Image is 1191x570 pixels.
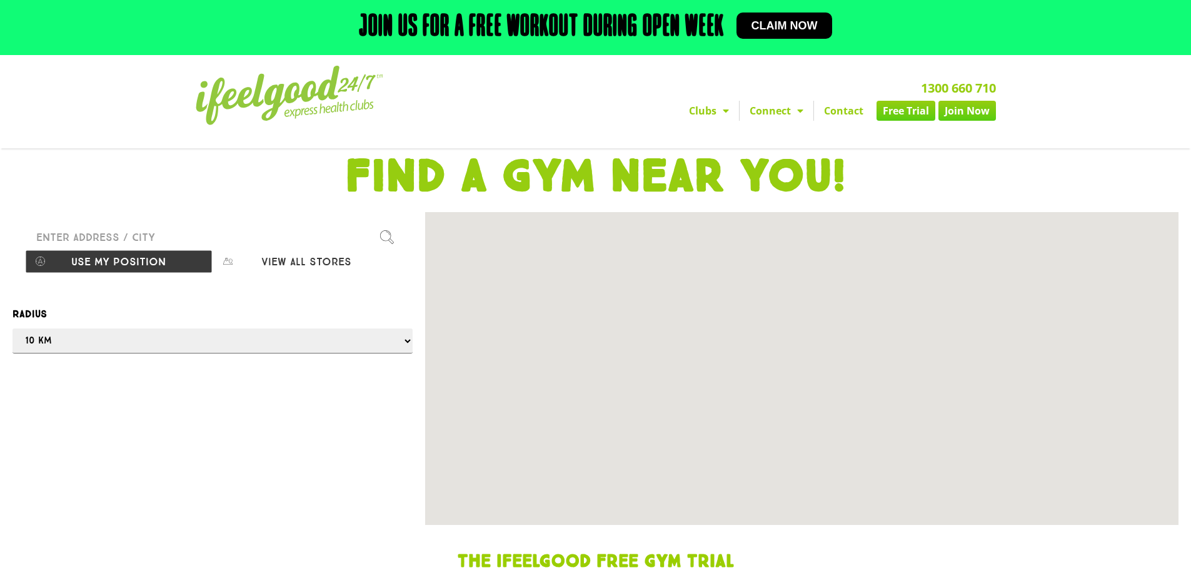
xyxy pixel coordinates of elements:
a: 1300 660 710 [921,79,996,96]
img: search.svg [380,230,394,244]
button: Use my position [25,250,213,273]
a: Free Trial [877,101,935,121]
span: Claim now [751,20,818,31]
button: View all stores [213,250,400,273]
a: Claim now [736,13,833,39]
nav: Menu [480,101,996,121]
a: Clubs [679,101,739,121]
h1: FIND A GYM NEAR YOU! [6,155,1185,200]
label: Radius [13,306,413,322]
h2: Join us for a free workout during open week [359,13,724,43]
a: Connect [740,101,813,121]
a: Join Now [938,101,996,121]
a: Contact [814,101,873,121]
